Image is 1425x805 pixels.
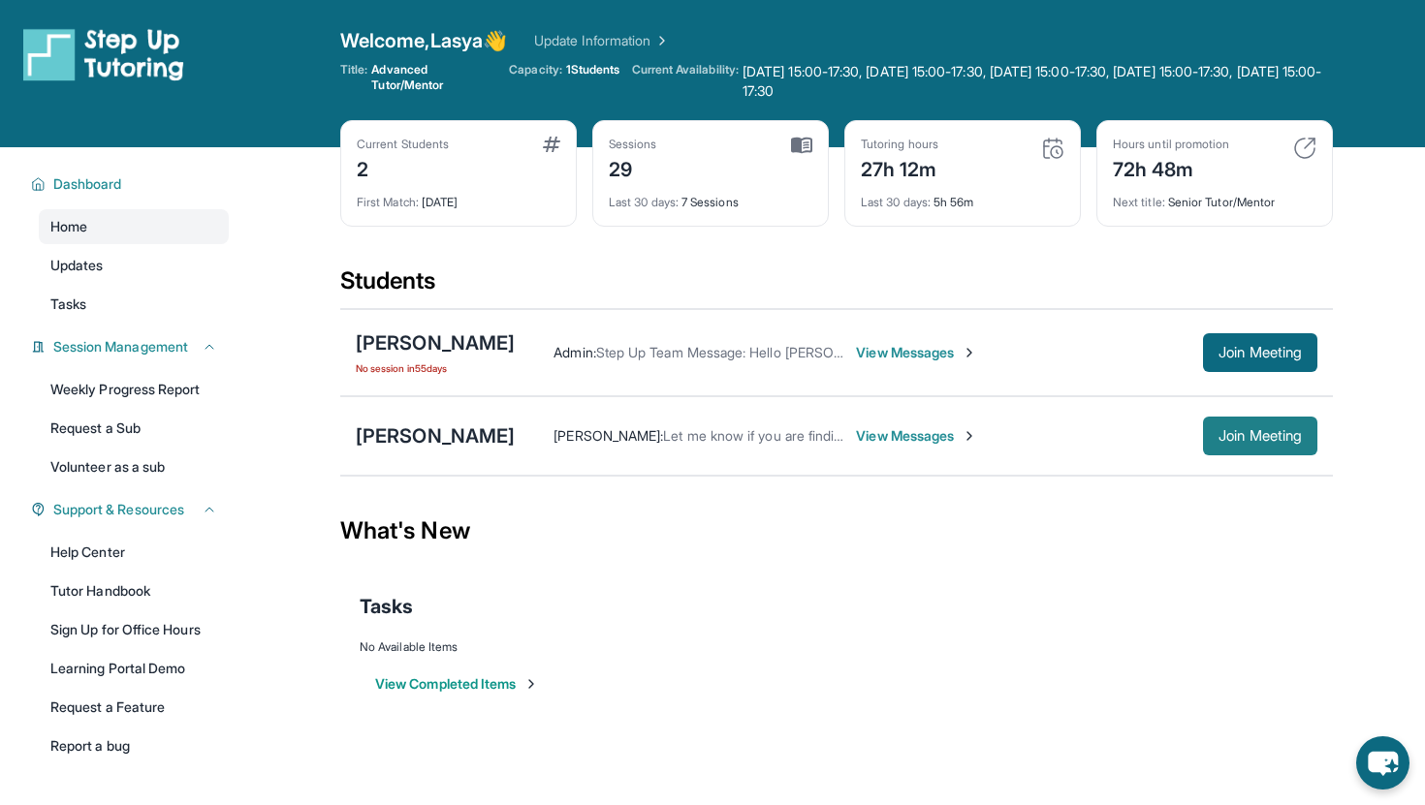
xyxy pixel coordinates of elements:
button: chat-button [1356,736,1409,790]
button: Dashboard [46,174,217,194]
span: Join Meeting [1219,430,1302,442]
span: Let me know if you are finding issues signing in [663,427,955,444]
div: Students [340,265,1333,308]
div: Current Students [357,137,449,152]
a: Volunteer as a sub [39,449,229,484]
div: [PERSON_NAME] [356,422,515,449]
a: Tutor Handbook [39,573,229,608]
span: Capacity: [509,62,562,77]
a: Sign Up for Office Hours [39,612,229,647]
div: 72h 48m [1113,152,1229,183]
span: Home [50,217,87,236]
span: Support & Resources [53,500,184,519]
button: Join Meeting [1203,417,1317,455]
img: card [791,137,812,154]
span: Updates [50,256,104,275]
span: 1 Students [566,62,620,77]
div: Hours until promotion [1113,137,1229,152]
a: Update Information [534,31,670,50]
a: Report a bug [39,728,229,763]
a: Request a Sub [39,411,229,446]
img: Chevron Right [650,31,670,50]
span: [PERSON_NAME] : [554,427,663,444]
button: Join Meeting [1203,333,1317,372]
span: Next title : [1113,195,1165,209]
span: View Messages [856,426,977,446]
img: Chevron-Right [962,345,977,360]
span: Session Management [53,337,188,356]
button: Session Management [46,337,217,356]
span: Last 30 days : [861,195,931,209]
a: Weekly Progress Report [39,372,229,407]
span: Tasks [360,593,413,620]
div: What's New [340,488,1333,573]
button: View Completed Items [375,674,539,694]
div: [DATE] [357,183,560,210]
div: 7 Sessions [609,183,812,210]
span: Admin : [554,344,595,360]
span: View Messages [856,343,977,362]
button: Support & Resources [46,500,217,519]
div: Tutoring hours [861,137,938,152]
div: No Available Items [360,639,1314,655]
div: Senior Tutor/Mentor [1113,183,1316,210]
div: 27h 12m [861,152,938,183]
span: First Match : [357,195,419,209]
div: Sessions [609,137,657,152]
a: Updates [39,248,229,283]
div: [PERSON_NAME] [356,329,515,356]
a: Home [39,209,229,244]
div: 29 [609,152,657,183]
div: 2 [357,152,449,183]
img: card [1041,137,1064,160]
a: Request a Feature [39,690,229,725]
img: logo [23,27,184,81]
a: Help Center [39,535,229,570]
a: Tasks [39,287,229,322]
span: Last 30 days : [609,195,679,209]
span: Dashboard [53,174,122,194]
span: Join Meeting [1219,347,1302,358]
span: Tasks [50,294,86,314]
img: Chevron-Right [962,428,977,444]
span: No session in 55 days [356,360,515,376]
span: Advanced Tutor/Mentor [371,62,497,93]
img: card [1293,137,1316,160]
img: card [543,137,560,152]
div: 5h 56m [861,183,1064,210]
span: Current Availability: [632,62,739,101]
span: Title: [340,62,367,93]
span: Welcome, Lasya 👋 [340,27,507,54]
a: Learning Portal Demo [39,651,229,686]
span: [DATE] 15:00-17:30, [DATE] 15:00-17:30, [DATE] 15:00-17:30, [DATE] 15:00-17:30, [DATE] 15:00-17:30 [743,62,1333,101]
